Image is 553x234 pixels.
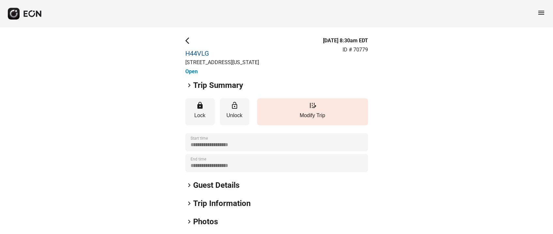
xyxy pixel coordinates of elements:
[185,37,193,45] span: arrow_back_ios
[260,112,365,119] p: Modify Trip
[193,80,243,90] h2: Trip Summary
[185,81,193,89] span: keyboard_arrow_right
[185,200,193,207] span: keyboard_arrow_right
[193,180,239,190] h2: Guest Details
[185,181,193,189] span: keyboard_arrow_right
[185,59,259,66] p: [STREET_ADDRESS][US_STATE]
[196,102,204,109] span: lock
[223,112,246,119] p: Unlock
[257,98,368,125] button: Modify Trip
[537,9,545,17] span: menu
[323,37,368,45] h3: [DATE] 8:30am EDT
[193,198,251,209] h2: Trip Information
[231,102,238,109] span: lock_open
[185,218,193,226] span: keyboard_arrow_right
[185,68,259,76] h3: Open
[193,216,218,227] h2: Photos
[309,102,316,109] span: edit_road
[220,98,249,125] button: Unlock
[185,98,215,125] button: Lock
[185,49,259,57] a: H44VLG
[189,112,211,119] p: Lock
[343,46,368,54] p: ID # 70779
